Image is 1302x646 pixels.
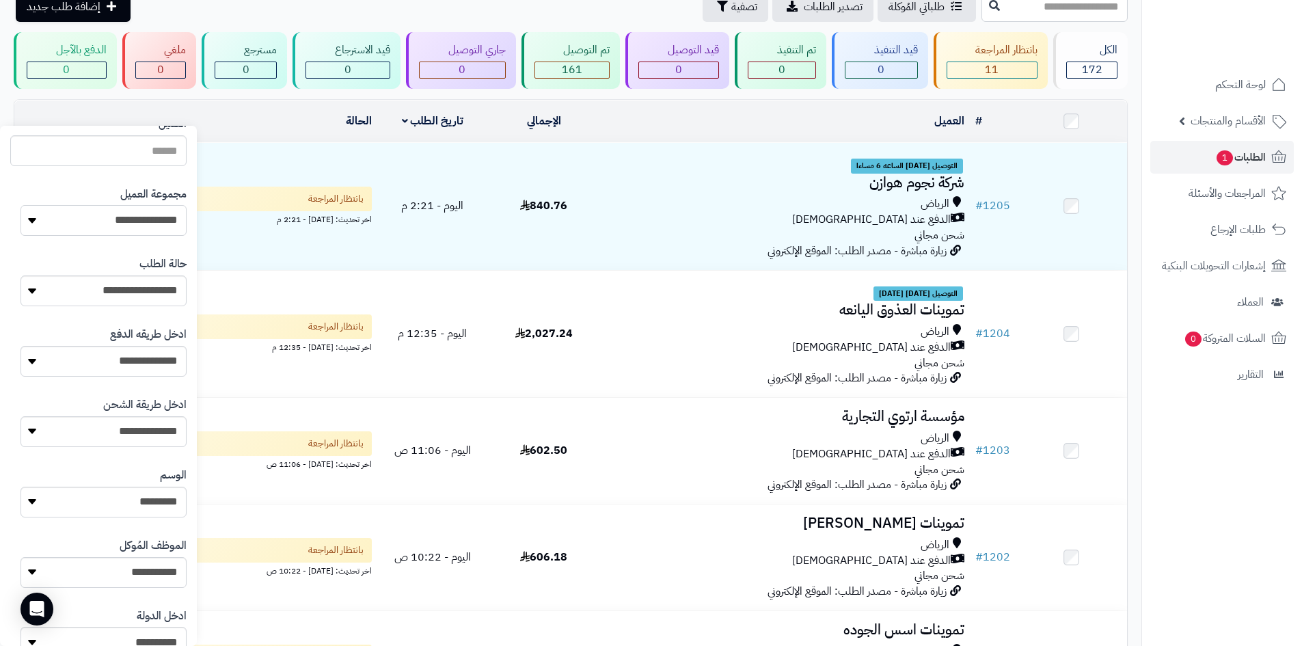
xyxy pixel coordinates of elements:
a: تم التوصيل 161 [519,32,623,89]
span: العملاء [1237,293,1264,312]
label: حالة الطلب [139,256,187,272]
div: مسترجع [215,42,277,58]
span: الدفع عند [DEMOGRAPHIC_DATA] [792,340,951,355]
span: الرياض [921,196,949,212]
span: الطلبات [1215,148,1266,167]
span: اليوم - 2:21 م [401,198,463,214]
span: 602.50 [520,442,567,459]
a: الكل172 [1050,32,1130,89]
a: قيد التوصيل 0 [623,32,732,89]
a: مسترجع 0 [199,32,290,89]
a: #1204 [975,325,1010,342]
span: # [975,442,983,459]
span: 0 [157,62,164,78]
span: 1 [1217,150,1233,165]
label: العميل [159,116,187,132]
h3: شركة نجوم هوازن [605,175,964,191]
span: الدفع عند [DEMOGRAPHIC_DATA] [792,553,951,569]
div: قيد التوصيل [638,42,719,58]
span: بانتظار المراجعة [308,192,364,206]
span: 172 [1082,62,1102,78]
a: لوحة التحكم [1150,68,1294,101]
a: #1203 [975,442,1010,459]
span: التقارير [1238,365,1264,384]
a: الإجمالي [527,113,561,129]
h3: تموينات اسس الجوده [605,622,964,638]
div: تم التوصيل [534,42,610,58]
span: 840.76 [520,198,567,214]
span: 0 [1185,332,1202,347]
div: تم التنفيذ [748,42,816,58]
span: اليوم - 10:22 ص [394,549,471,565]
div: 161 [535,62,610,78]
label: الموظف المُوكل [120,538,187,554]
span: شحن مجاني [914,461,964,478]
a: المراجعات والأسئلة [1150,177,1294,210]
span: # [975,198,983,214]
a: إشعارات التحويلات البنكية [1150,250,1294,282]
div: 0 [845,62,917,78]
span: بانتظار المراجعة [308,320,364,334]
label: ادخل الدولة [137,608,187,624]
a: الطلبات1 [1150,141,1294,174]
span: الدفع عند [DEMOGRAPHIC_DATA] [792,212,951,228]
a: #1205 [975,198,1010,214]
span: 0 [778,62,785,78]
a: طلبات الإرجاع [1150,213,1294,246]
span: الرياض [921,537,949,553]
a: التقارير [1150,358,1294,391]
a: السلات المتروكة0 [1150,322,1294,355]
div: بانتظار المراجعة [947,42,1038,58]
div: الدفع بالآجل [27,42,107,58]
span: زيارة مباشرة - مصدر الطلب: الموقع الإلكتروني [768,476,947,493]
span: شحن مجاني [914,355,964,371]
div: 0 [420,62,505,78]
a: #1202 [975,549,1010,565]
div: قيد الاسترجاع [306,42,390,58]
span: إشعارات التحويلات البنكية [1162,256,1266,275]
a: # [975,113,982,129]
div: 0 [215,62,276,78]
span: 606.18 [520,549,567,565]
a: تم التنفيذ 0 [732,32,829,89]
span: 0 [243,62,249,78]
span: الدفع عند [DEMOGRAPHIC_DATA] [792,446,951,462]
a: ملغي 0 [120,32,200,89]
span: شحن مجاني [914,227,964,243]
span: اليوم - 12:35 م [398,325,467,342]
div: 11 [947,62,1037,78]
span: شحن مجاني [914,567,964,584]
div: 0 [136,62,186,78]
span: الأقسام والمنتجات [1191,111,1266,131]
div: قيد التنفيذ [845,42,918,58]
label: ادخل طريقة الشحن [103,397,187,413]
div: 0 [639,62,718,78]
span: 0 [878,62,884,78]
span: طلبات الإرجاع [1210,220,1266,239]
a: قيد التنفيذ 0 [829,32,931,89]
h3: تموينات العذوق اليانعه [605,302,964,318]
a: بانتظار المراجعة 11 [931,32,1051,89]
span: زيارة مباشرة - مصدر الطلب: الموقع الإلكتروني [768,370,947,386]
a: الحالة [346,113,372,129]
span: اليوم - 11:06 ص [394,442,471,459]
div: جاري التوصيل [419,42,506,58]
span: الرياض [921,431,949,446]
div: 0 [748,62,815,78]
a: الدفع بالآجل 0 [11,32,120,89]
span: 161 [562,62,582,78]
span: 2,027.24 [515,325,573,342]
label: مجموعة العميل [120,187,187,202]
h3: مؤسسة ارتوي التجارية [605,409,964,425]
label: الوسم [160,468,187,483]
span: التوصيل [DATE] الساعه 6 مساءا [851,159,963,174]
div: الكل [1066,42,1117,58]
span: التوصيل [DATE] [DATE] [873,286,963,301]
span: 0 [344,62,351,78]
span: بانتظار المراجعة [308,437,364,450]
h3: تموينات [PERSON_NAME] [605,515,964,531]
span: بانتظار المراجعة [308,543,364,557]
div: ملغي [135,42,187,58]
span: المراجعات والأسئلة [1189,184,1266,203]
div: 0 [306,62,390,78]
